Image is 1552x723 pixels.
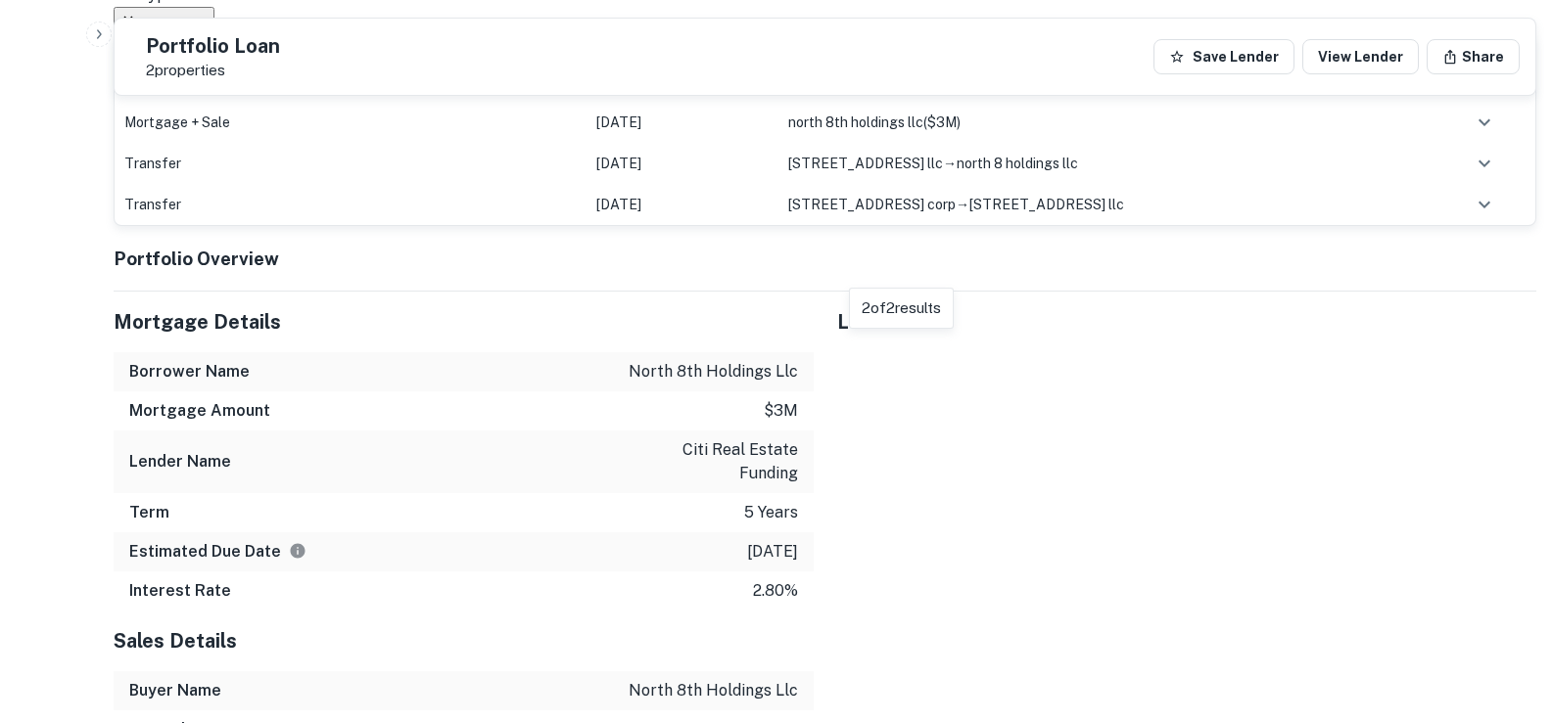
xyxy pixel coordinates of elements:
[114,7,214,33] button: Expand All
[1468,106,1501,139] button: expand row
[837,307,1537,337] h5: Locations
[788,153,1457,174] div: →
[753,579,798,603] p: 2.80%
[788,114,923,130] span: north 8th holdings llc
[788,194,1457,215] div: →
[744,501,798,524] p: 5 years
[957,156,1078,171] span: north 8 holdings llc
[587,184,778,225] td: [DATE]
[124,197,181,212] span: Transfer
[1468,147,1501,180] button: expand row
[114,626,814,655] h5: Sales Details
[788,197,956,212] span: [STREET_ADDRESS] corp
[1468,188,1501,221] button: expand row
[289,542,306,560] svg: Estimate is based on a standard schedule for this type of loan.
[129,579,231,603] h6: Interest Rate
[587,143,778,184] td: [DATE]
[124,156,181,171] span: Transfer
[114,307,814,337] h5: Mortgage Details
[129,540,306,564] h6: Estimated Due Date
[1302,39,1419,74] a: View Lender
[124,114,230,130] span: Mortgage + Sale
[146,36,280,56] h5: Portfolio Loan
[587,102,778,143] td: [DATE]
[629,679,798,702] p: north 8th holdings llc
[129,450,231,474] h6: Lender Name
[747,540,798,564] p: [DATE]
[1454,504,1552,598] iframe: Chat Widget
[129,360,250,384] h6: Borrower Name
[969,197,1124,212] span: [STREET_ADDRESS] llc
[114,245,1536,272] h3: Portfolio Overview
[788,156,943,171] span: [STREET_ADDRESS] llc
[1427,39,1520,74] button: Share
[862,296,941,320] p: 2 of 2 results
[1153,39,1294,74] button: Save Lender
[129,501,169,524] h6: Term
[146,62,280,79] p: 2 properties
[129,399,270,423] h6: Mortgage Amount
[129,679,221,702] h6: Buyer Name
[629,360,798,384] p: north 8th holdings llc
[764,399,798,423] p: $3m
[923,114,961,130] span: ($ 3M )
[622,438,798,485] p: citi real estate funding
